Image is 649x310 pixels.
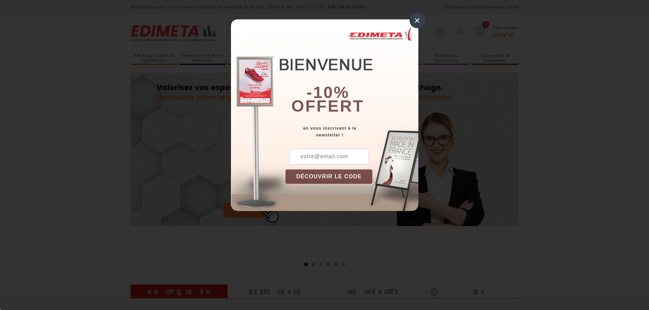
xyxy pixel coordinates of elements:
[285,125,418,138] div: en vous inscrivant à la newsletter !
[285,169,373,184] button: DÉCOUVRIR LE CODE
[289,149,369,164] input: votre@email.com
[291,97,364,115] font: offert
[307,83,350,101] b: -10%
[410,13,425,28] div: ×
